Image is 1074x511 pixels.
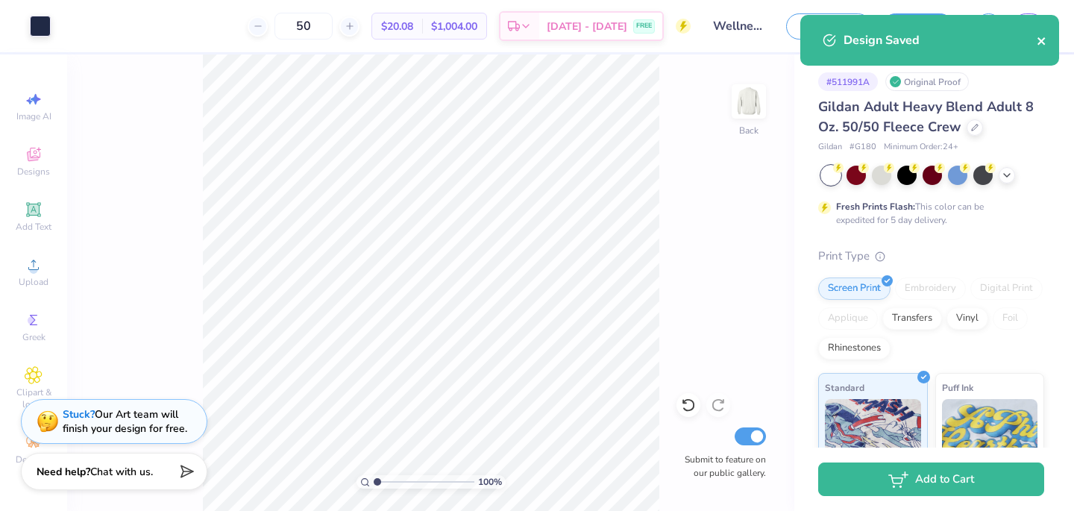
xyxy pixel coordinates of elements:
div: # 511991A [818,72,878,91]
div: Rhinestones [818,337,891,360]
div: Our Art team will finish your design for free. [63,407,187,436]
span: Upload [19,276,48,288]
span: Image AI [16,110,51,122]
img: Standard [825,399,921,474]
span: Puff Ink [942,380,973,395]
div: Screen Print [818,278,891,300]
div: Print Type [818,248,1044,265]
button: Add to Cart [818,463,1044,496]
input: – – [274,13,333,40]
span: Decorate [16,454,51,465]
div: Transfers [882,307,942,330]
span: 100 % [478,475,502,489]
div: Embroidery [895,278,966,300]
span: Gildan [818,141,842,154]
button: close [1037,31,1047,49]
img: Back [734,87,764,116]
span: $20.08 [381,19,413,34]
span: Chat with us. [90,465,153,479]
strong: Fresh Prints Flash: [836,201,915,213]
span: Standard [825,380,864,395]
div: Back [739,124,759,137]
span: [DATE] - [DATE] [547,19,627,34]
input: Untitled Design [702,11,775,41]
div: Vinyl [946,307,988,330]
div: Digital Print [970,278,1043,300]
span: FREE [636,21,652,31]
div: Original Proof [885,72,969,91]
div: This color can be expedited for 5 day delivery. [836,200,1020,227]
span: Add Text [16,221,51,233]
button: Save as [786,13,871,40]
div: Design Saved [844,31,1037,49]
span: Minimum Order: 24 + [884,141,958,154]
label: Submit to feature on our public gallery. [676,453,766,480]
strong: Need help? [37,465,90,479]
span: Clipart & logos [7,386,60,410]
span: $1,004.00 [431,19,477,34]
span: Gildan Adult Heavy Blend Adult 8 Oz. 50/50 Fleece Crew [818,98,1034,136]
strong: Stuck? [63,407,95,421]
span: Greek [22,331,45,343]
div: Foil [993,307,1028,330]
img: Puff Ink [942,399,1038,474]
span: Designs [17,166,50,178]
div: Applique [818,307,878,330]
span: # G180 [850,141,876,154]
